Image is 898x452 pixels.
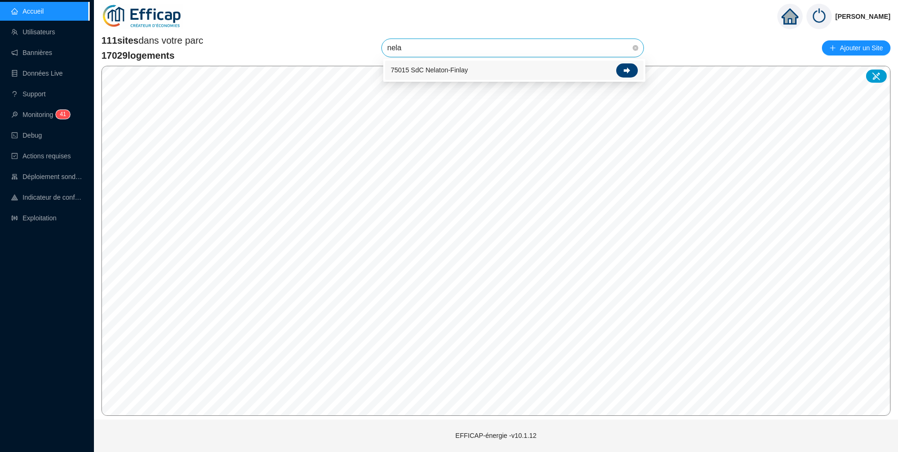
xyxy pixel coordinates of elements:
[11,49,52,56] a: notificationBannières
[836,1,890,31] span: [PERSON_NAME]
[391,65,468,75] span: 75015 SdC Nelaton-Finlay
[456,432,537,439] span: EFFICAP-énergie - v10.1.12
[63,111,66,117] span: 1
[782,8,798,25] span: home
[385,61,643,80] div: 75015 SdC Nelaton-Finlay
[829,45,836,51] span: plus
[56,110,70,119] sup: 41
[101,34,203,47] span: dans votre parc
[11,153,18,159] span: check-square
[102,66,890,415] canvas: Map
[101,35,139,46] span: 111 sites
[11,173,83,180] a: clusterDéploiement sondes
[633,45,638,51] span: close-circle
[11,194,83,201] a: heat-mapIndicateur de confort
[11,70,63,77] a: databaseDonnées Live
[11,111,67,118] a: monitorMonitoring41
[840,41,883,55] span: Ajouter un Site
[11,28,55,36] a: teamUtilisateurs
[11,8,44,15] a: homeAccueil
[822,40,890,55] button: Ajouter un Site
[11,90,46,98] a: questionSupport
[11,214,56,222] a: slidersExploitation
[60,111,63,117] span: 4
[806,4,832,29] img: power
[11,132,42,139] a: codeDebug
[23,152,71,160] span: Actions requises
[101,49,203,62] span: 17029 logements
